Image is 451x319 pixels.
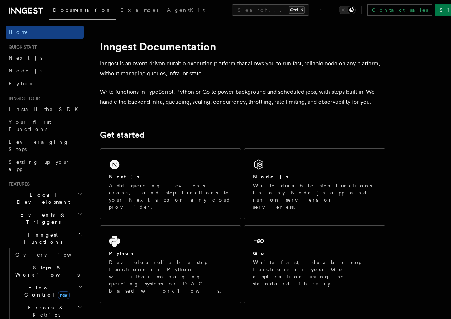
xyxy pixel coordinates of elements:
h1: Inngest Documentation [100,40,385,53]
span: Your first Functions [9,119,51,132]
a: GoWrite fast, durable step functions in your Go application using the standard library. [244,225,385,303]
span: AgentKit [167,7,205,13]
a: Install the SDK [6,103,84,116]
a: Documentation [49,2,116,20]
span: Python [9,81,35,86]
p: Add queueing, events, crons, and step functions to your Next app on any cloud provider. [109,182,232,211]
a: Node.js [6,64,84,77]
span: Steps & Workflows [12,264,80,278]
a: Overview [12,248,84,261]
a: Setting up your app [6,156,84,176]
a: Get started [100,130,145,140]
h2: Python [109,250,135,257]
span: Leveraging Steps [9,139,69,152]
span: Inngest tour [6,96,40,101]
button: Toggle dark mode [339,6,356,14]
span: Flow Control [12,284,78,298]
a: Python [6,77,84,90]
button: Steps & Workflows [12,261,84,281]
span: Events & Triggers [6,211,78,226]
p: Write fast, durable step functions in your Go application using the standard library. [253,259,376,287]
button: Flow Controlnew [12,281,84,301]
a: AgentKit [163,2,209,19]
span: new [58,291,70,299]
kbd: Ctrl+K [289,6,305,14]
span: Home [9,29,29,36]
button: Events & Triggers [6,208,84,228]
a: Home [6,26,84,39]
a: Node.jsWrite durable step functions in any Node.js app and run on servers or serverless. [244,148,385,219]
p: Inngest is an event-driven durable execution platform that allows you to run fast, reliable code ... [100,59,385,79]
span: Install the SDK [9,106,82,112]
span: Errors & Retries [12,304,77,318]
button: Search...Ctrl+K [232,4,309,16]
a: Leveraging Steps [6,136,84,156]
h2: Next.js [109,173,140,180]
h2: Go [253,250,266,257]
span: Next.js [9,55,42,61]
span: Examples [120,7,158,13]
a: Contact sales [367,4,432,16]
span: Overview [15,252,89,258]
h2: Node.js [253,173,288,180]
button: Inngest Functions [6,228,84,248]
a: Examples [116,2,163,19]
a: Your first Functions [6,116,84,136]
span: Features [6,181,30,187]
span: Local Development [6,191,78,206]
a: Next.js [6,51,84,64]
button: Local Development [6,188,84,208]
a: Next.jsAdd queueing, events, crons, and step functions to your Next app on any cloud provider. [100,148,241,219]
p: Write durable step functions in any Node.js app and run on servers or serverless. [253,182,376,211]
span: Documentation [53,7,112,13]
span: Quick start [6,44,37,50]
span: Node.js [9,68,42,74]
span: Inngest Functions [6,231,77,245]
span: Setting up your app [9,159,70,172]
p: Develop reliable step functions in Python without managing queueing systems or DAG based workflows. [109,259,232,294]
p: Write functions in TypeScript, Python or Go to power background and scheduled jobs, with steps bu... [100,87,385,107]
a: PythonDevelop reliable step functions in Python without managing queueing systems or DAG based wo... [100,225,241,303]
